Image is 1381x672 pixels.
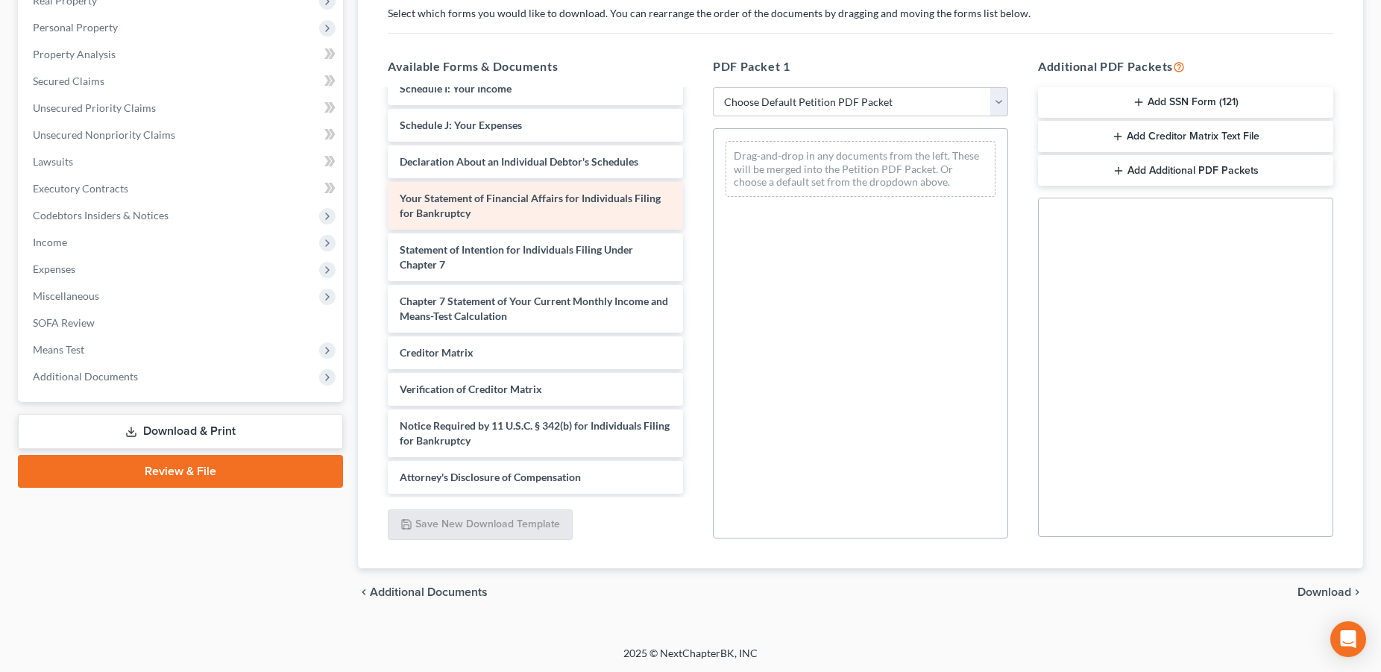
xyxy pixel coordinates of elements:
[400,119,522,131] span: Schedule J: Your Expenses
[358,586,488,598] a: chevron_left Additional Documents
[33,316,95,329] span: SOFA Review
[33,128,175,141] span: Unsecured Nonpriority Claims
[21,148,343,175] a: Lawsuits
[370,586,488,598] span: Additional Documents
[400,295,668,322] span: Chapter 7 Statement of Your Current Monthly Income and Means-Test Calculation
[21,310,343,336] a: SOFA Review
[400,82,512,95] span: Schedule I: Your Income
[21,122,343,148] a: Unsecured Nonpriority Claims
[18,455,343,488] a: Review & File
[1038,121,1333,152] button: Add Creditor Matrix Text File
[1297,586,1363,598] button: Download chevron_right
[1297,586,1351,598] span: Download
[33,236,67,248] span: Income
[33,182,128,195] span: Executory Contracts
[33,21,118,34] span: Personal Property
[21,95,343,122] a: Unsecured Priority Claims
[713,57,1008,75] h5: PDF Packet 1
[33,209,169,222] span: Codebtors Insiders & Notices
[21,41,343,68] a: Property Analysis
[21,68,343,95] a: Secured Claims
[33,75,104,87] span: Secured Claims
[1330,621,1366,657] div: Open Intercom Messenger
[400,192,661,219] span: Your Statement of Financial Affairs for Individuals Filing for Bankruptcy
[33,263,75,275] span: Expenses
[18,414,343,449] a: Download & Print
[726,141,995,197] div: Drag-and-drop in any documents from the left. These will be merged into the Petition PDF Packet. ...
[33,101,156,114] span: Unsecured Priority Claims
[400,243,633,271] span: Statement of Intention for Individuals Filing Under Chapter 7
[1038,155,1333,186] button: Add Additional PDF Packets
[388,57,683,75] h5: Available Forms & Documents
[33,289,99,302] span: Miscellaneous
[400,346,474,359] span: Creditor Matrix
[1038,87,1333,119] button: Add SSN Form (121)
[33,48,116,60] span: Property Analysis
[1038,57,1333,75] h5: Additional PDF Packets
[1351,586,1363,598] i: chevron_right
[388,6,1333,21] p: Select which forms you would like to download. You can rearrange the order of the documents by dr...
[33,155,73,168] span: Lawsuits
[388,509,573,541] button: Save New Download Template
[358,586,370,598] i: chevron_left
[33,343,84,356] span: Means Test
[33,370,138,383] span: Additional Documents
[400,471,581,483] span: Attorney's Disclosure of Compensation
[21,175,343,202] a: Executory Contracts
[400,155,638,168] span: Declaration About an Individual Debtor's Schedules
[400,383,542,395] span: Verification of Creditor Matrix
[400,419,670,447] span: Notice Required by 11 U.S.C. § 342(b) for Individuals Filing for Bankruptcy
